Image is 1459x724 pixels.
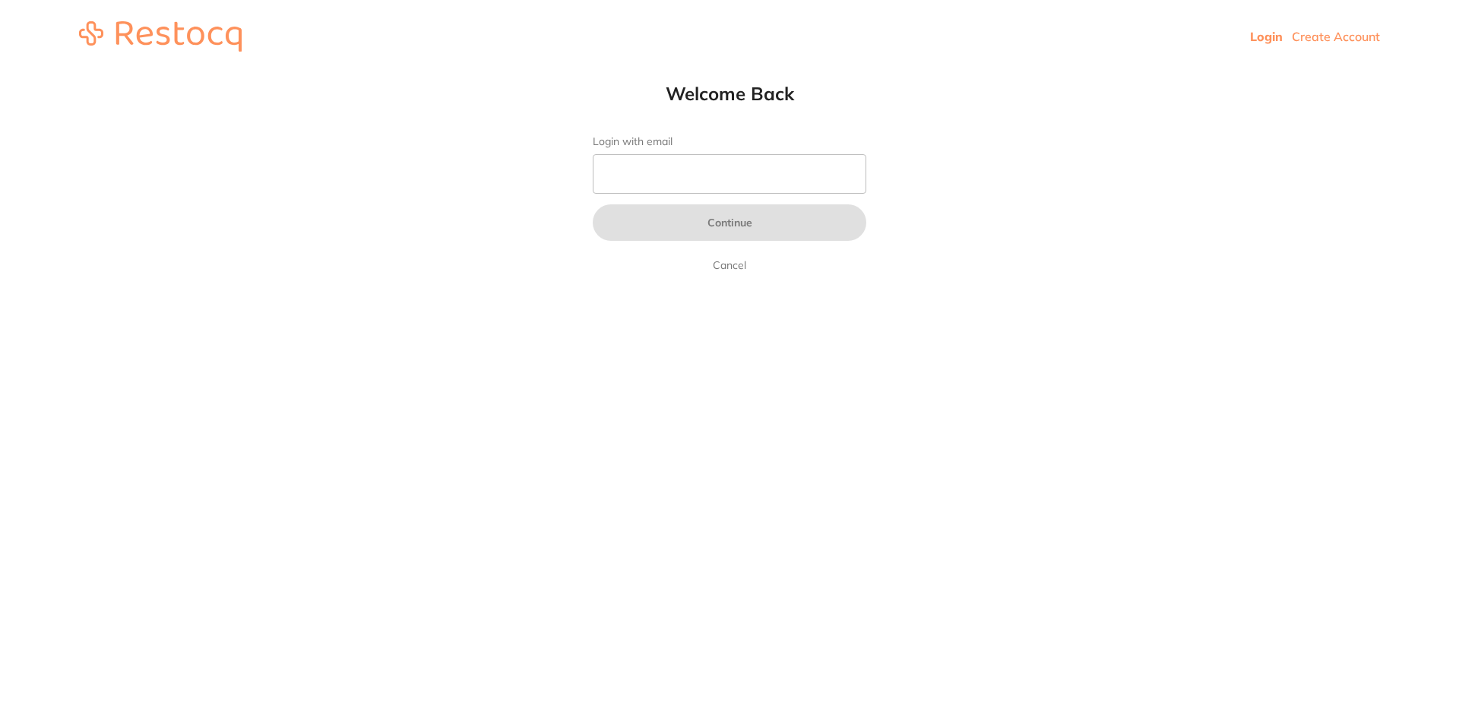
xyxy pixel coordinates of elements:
[710,256,749,274] a: Cancel
[562,82,897,105] h1: Welcome Back
[593,135,866,148] label: Login with email
[79,21,242,52] img: restocq_logo.svg
[1250,29,1283,44] a: Login
[1292,29,1380,44] a: Create Account
[593,204,866,241] button: Continue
